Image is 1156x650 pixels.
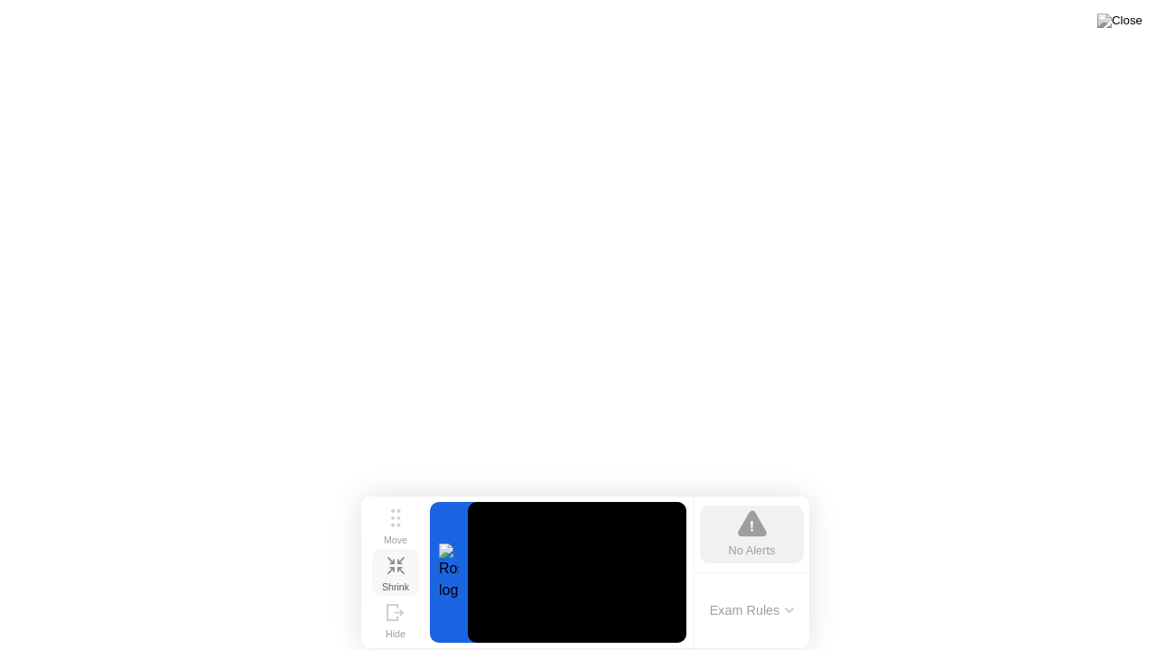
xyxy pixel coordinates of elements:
button: Hide [372,596,419,643]
div: Hide [386,628,406,639]
div: Shrink [382,581,409,592]
img: Close [1097,14,1142,28]
div: Move [384,534,407,545]
button: Exam Rules [704,602,800,618]
button: Move [372,502,419,549]
button: Shrink [372,549,419,596]
div: No Alerts [729,542,776,559]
